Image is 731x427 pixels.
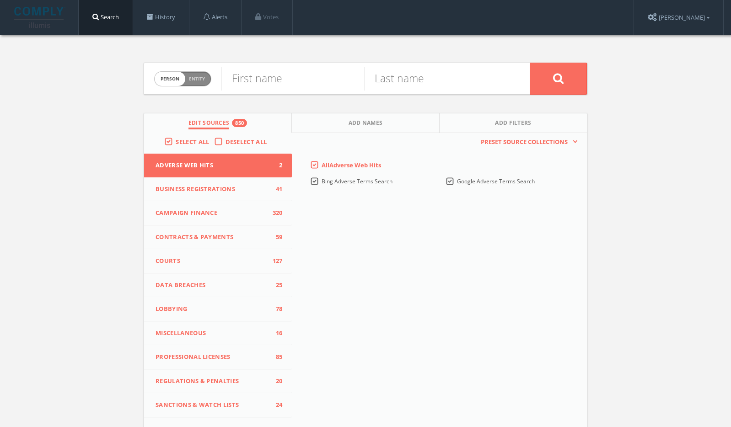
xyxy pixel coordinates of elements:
[269,208,283,218] span: 320
[156,185,269,194] span: Business Registrations
[176,138,209,146] span: Select All
[440,113,587,133] button: Add Filters
[144,177,292,202] button: Business Registrations41
[156,256,269,266] span: Courts
[269,352,283,362] span: 85
[156,352,269,362] span: Professional Licenses
[144,321,292,346] button: Miscellaneous16
[269,185,283,194] span: 41
[269,281,283,290] span: 25
[144,273,292,298] button: Data Breaches25
[269,161,283,170] span: 2
[156,400,269,410] span: Sanctions & Watch Lists
[269,233,283,242] span: 59
[495,119,532,129] span: Add Filters
[269,400,283,410] span: 24
[144,297,292,321] button: Lobbying78
[156,304,269,314] span: Lobbying
[269,256,283,266] span: 127
[322,177,392,185] span: Bing Adverse Terms Search
[156,161,269,170] span: Adverse Web Hits
[476,138,578,147] button: Preset Source Collections
[292,113,440,133] button: Add Names
[226,138,267,146] span: Deselect All
[188,119,230,129] span: Edit Sources
[269,304,283,314] span: 78
[322,161,381,169] span: All Adverse Web Hits
[156,377,269,386] span: Regulations & Penalties
[269,329,283,338] span: 16
[144,154,292,177] button: Adverse Web Hits2
[155,72,185,86] span: person
[144,393,292,417] button: Sanctions & Watch Lists24
[156,233,269,242] span: Contracts & Payments
[232,119,247,127] div: 850
[476,138,572,147] span: Preset Source Collections
[156,208,269,218] span: Campaign Finance
[156,281,269,290] span: Data Breaches
[457,177,535,185] span: Google Adverse Terms Search
[14,7,65,28] img: illumis
[144,113,292,133] button: Edit Sources850
[156,329,269,338] span: Miscellaneous
[269,377,283,386] span: 20
[144,201,292,225] button: Campaign Finance320
[144,225,292,250] button: Contracts & Payments59
[144,345,292,369] button: Professional Licenses85
[144,369,292,394] button: Regulations & Penalties20
[349,119,383,129] span: Add Names
[189,75,205,82] span: Entity
[144,249,292,273] button: Courts127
